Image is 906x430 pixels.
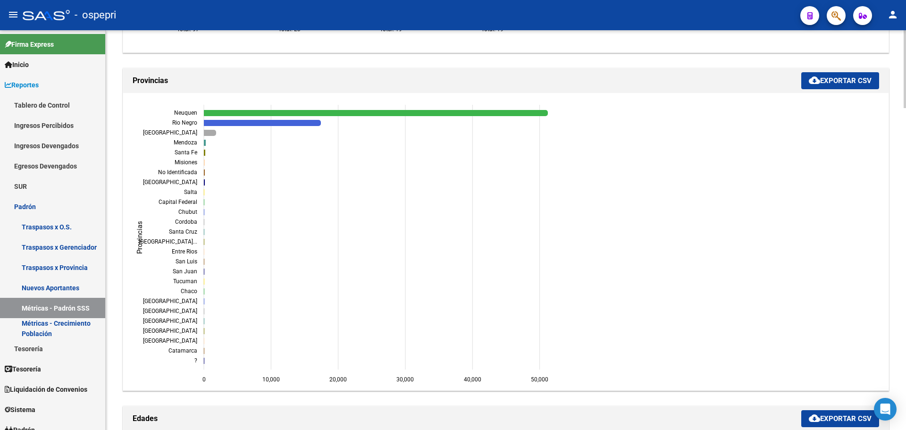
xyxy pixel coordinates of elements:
[169,228,197,235] text: Santa Cruz
[202,376,206,383] text: 0
[801,410,879,427] button: Exportar CSV
[181,288,197,295] text: Chaco
[5,405,35,415] span: Sistema
[175,219,197,225] text: Cordoba
[143,318,197,324] text: [GEOGRAPHIC_DATA]
[204,150,205,156] path: Santa Fe 281
[531,376,548,383] text: 50,000
[5,80,39,90] span: Reportes
[5,384,87,395] span: Liquidación de Convenios
[174,139,197,146] text: Mendoza
[204,110,548,116] path: Neuquen 51.218
[801,72,879,89] button: Exportar CSV
[204,169,205,176] path: No Identificada 156
[133,411,801,426] h1: Edades
[809,76,872,85] span: Exportar CSV
[204,160,205,166] path: Misiones 167
[809,75,820,86] mat-icon: cloud_download
[481,26,503,33] text: Total: 19
[204,179,205,185] path: Buenos Aires 146
[159,199,197,205] text: Capital Federal
[380,26,402,33] text: Total: 19
[139,238,197,245] text: [GEOGRAPHIC_DATA]...
[809,413,820,424] mat-icon: cloud_download
[5,39,54,50] span: Firma Express
[175,149,197,156] text: Santa Fe
[809,414,872,423] span: Exportar CSV
[175,159,197,166] text: Misiones
[204,120,321,126] path: Rio Negro 17.427
[262,376,280,383] text: 10,000
[396,376,414,383] text: 30,000
[204,130,216,136] path: La Pampa 1851
[143,298,197,304] text: [GEOGRAPHIC_DATA]
[174,110,197,116] text: Neuquen
[8,9,19,20] mat-icon: menu
[143,179,197,185] text: [GEOGRAPHIC_DATA]
[135,220,144,253] text: Provincias
[143,129,197,136] text: [GEOGRAPHIC_DATA]
[172,119,197,126] text: Rio Negro
[133,73,801,88] h1: Provincias
[887,9,898,20] mat-icon: person
[184,189,197,195] text: Salta
[204,140,206,146] path: Mendoza 313
[168,347,197,354] text: Catamarca
[464,376,481,383] text: 40,000
[177,26,199,33] text: Total: 97
[178,209,197,215] text: Chubut
[143,308,197,314] text: [GEOGRAPHIC_DATA]
[173,278,197,285] text: Tucuman
[194,357,197,364] text: ?
[158,169,197,176] text: No Identificada
[143,337,197,344] text: [GEOGRAPHIC_DATA]
[5,59,29,70] span: Inicio
[172,248,197,255] text: Entre Rios
[75,5,116,25] span: - ospepri
[143,328,197,334] text: [GEOGRAPHIC_DATA]
[173,268,197,275] text: San Juan
[329,376,347,383] text: 20,000
[176,258,197,265] text: San Luis
[5,364,41,374] span: Tesorería
[874,398,897,421] div: Open Intercom Messenger
[278,26,301,33] text: Total: 23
